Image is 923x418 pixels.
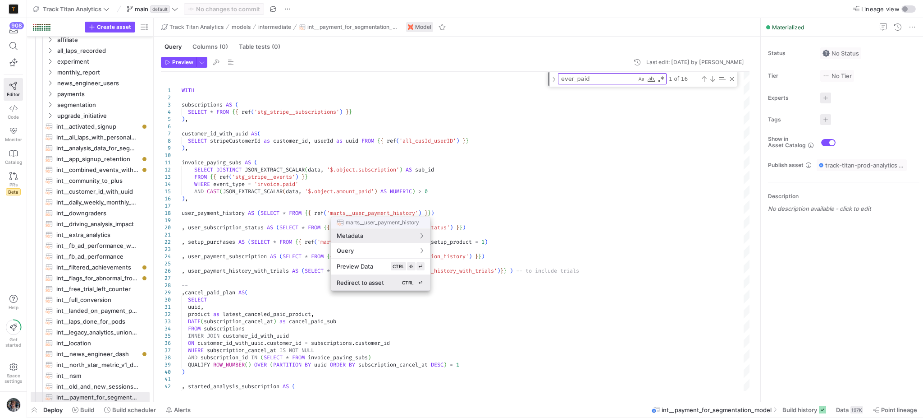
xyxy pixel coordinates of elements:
[337,247,354,254] span: Query
[409,264,414,269] span: ⇧
[418,280,423,285] span: ⏎
[393,264,404,269] span: CTRL
[346,219,419,226] span: marts__user_payment_history
[418,264,423,269] span: ⏎
[402,280,414,285] span: CTRL
[337,232,363,239] span: Metadata
[337,263,373,270] span: Preview Data
[337,279,384,286] span: Redirect to asset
